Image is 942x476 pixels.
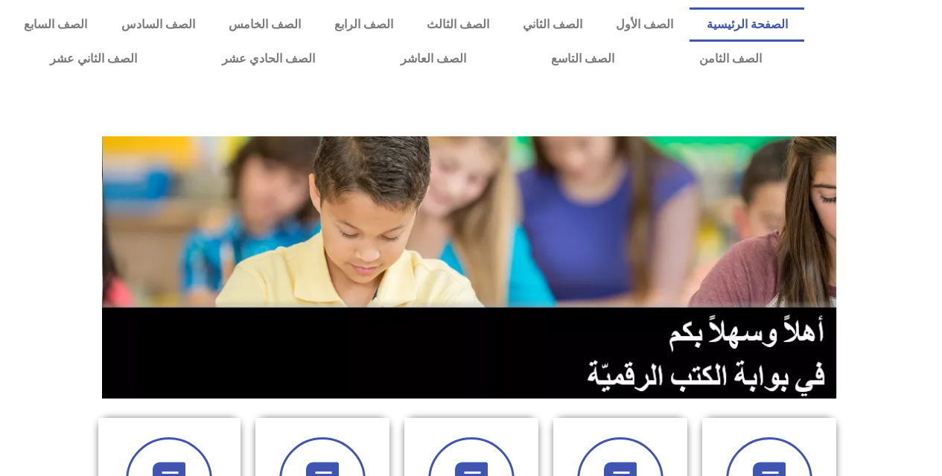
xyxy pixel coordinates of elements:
[690,7,804,42] a: الصفحة الرئيسية
[211,7,317,42] a: الصف الخامس
[599,7,690,42] a: الصف الأول
[506,7,599,42] a: الصف الثاني
[509,42,657,76] a: الصف التاسع
[7,42,179,76] a: الصف الثاني عشر
[657,42,804,76] a: الصف الثامن
[317,7,410,42] a: الصف الرابع
[7,7,104,42] a: الصف السابع
[410,7,506,42] a: الصف الثالث
[104,7,211,42] a: الصف السادس
[179,42,357,76] a: الصف الحادي عشر
[358,42,509,76] a: الصف العاشر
